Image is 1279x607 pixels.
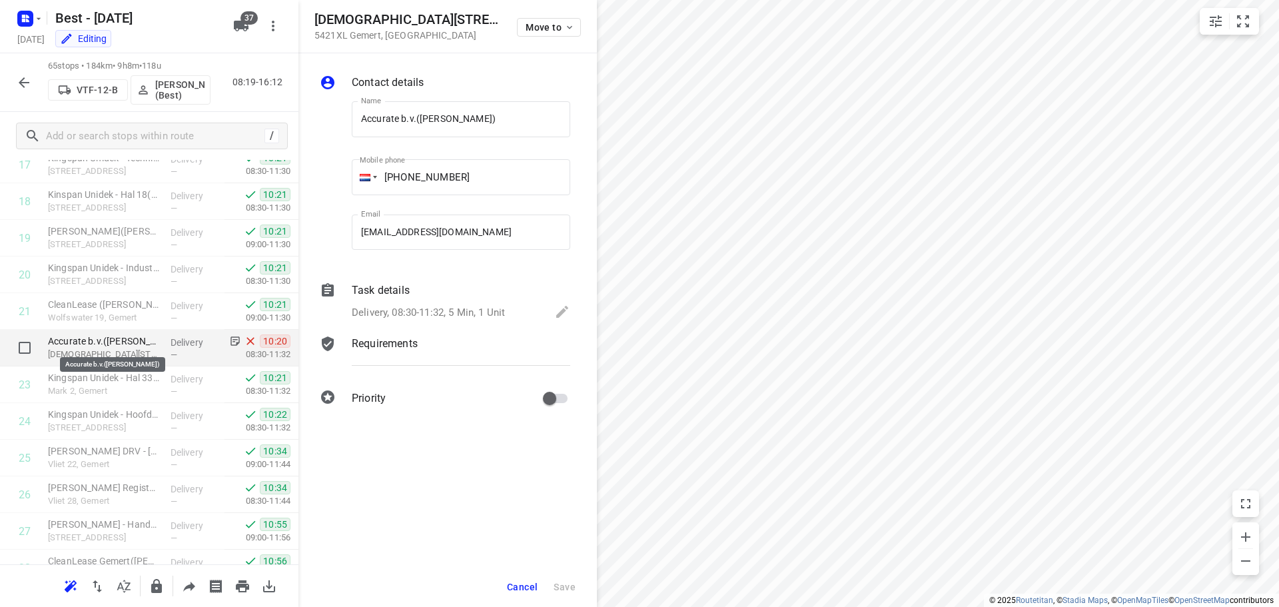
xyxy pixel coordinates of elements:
[12,31,50,47] h5: [DATE]
[171,372,220,386] p: Delivery
[1063,596,1108,605] a: Stadia Maps
[244,481,257,494] svg: Done
[139,61,142,71] span: •
[48,408,160,421] p: Kingspan Unidek - Hoofdkantoor(Anouk Spierings)
[224,201,290,215] p: 08:30-11:30
[352,305,505,320] p: Delivery, 08:30-11:32, 5 Min, 1 Unit
[360,157,405,164] label: Mobile phone
[320,336,570,376] div: Requirements
[46,126,264,147] input: Add or search stops within route
[171,226,220,239] p: Delivery
[244,261,257,275] svg: Done
[171,336,220,349] p: Delivery
[19,488,31,501] div: 26
[260,188,290,201] span: 10:21
[48,298,160,311] p: CleanLease ([PERSON_NAME])
[352,159,570,195] input: 1 (702) 123-4567
[171,533,177,543] span: —
[48,225,160,238] p: Smits Isolatieglas(Tineke Rijpma)
[260,334,290,348] span: 10:20
[57,579,84,592] span: Reoptimize route
[260,298,290,311] span: 10:21
[260,444,290,458] span: 10:34
[48,371,160,384] p: Kingspan Unidek - Hal 33(Frank van der Aa)
[224,421,290,434] p: 08:30-11:32
[1016,596,1053,605] a: Routetitan
[171,167,177,177] span: —
[48,165,160,178] p: [STREET_ADDRESS]
[171,446,220,459] p: Delivery
[171,240,177,250] span: —
[48,554,160,568] p: CleanLease Gemert(Imke Emons)
[260,481,290,494] span: 10:34
[244,444,257,458] svg: Done
[1200,8,1259,35] div: small contained button group
[171,460,177,470] span: —
[224,458,290,471] p: 09:00-11:44
[171,189,220,203] p: Delivery
[19,415,31,428] div: 24
[155,79,205,101] p: Lisa Scheepers (Best)
[171,482,220,496] p: Delivery
[171,350,177,360] span: —
[1202,8,1229,35] button: Map settings
[244,554,257,568] svg: Done
[171,386,177,396] span: —
[1230,8,1256,35] button: Fit zoom
[320,283,570,322] div: Task detailsDelivery, 08:30-11:32, 5 Min, 1 Unit
[224,348,290,361] p: 08:30-11:32
[554,304,570,320] svg: Edit
[171,409,220,422] p: Delivery
[48,518,160,531] p: Smits Kozijnen - Handel(Tineke Rijpma)
[352,283,410,299] p: Task details
[176,579,203,592] span: Share route
[171,203,177,213] span: —
[48,481,160,494] p: Van Helvoort Registermakelaars in Assurantiën BV(Joyce Gijsbers )
[48,79,128,101] button: VTF-12-B
[352,336,418,352] p: Requirements
[19,195,31,208] div: 18
[224,384,290,398] p: 08:30-11:32
[260,13,286,39] button: More
[143,573,170,600] button: Lock route
[1174,596,1230,605] a: OpenStreetMap
[260,518,290,531] span: 10:55
[244,334,257,348] svg: Skipped
[224,165,290,178] p: 08:30-11:30
[260,261,290,275] span: 10:21
[224,238,290,251] p: 09:00-11:30
[1117,596,1168,605] a: OpenMapTiles
[244,371,257,384] svg: Done
[19,269,31,281] div: 20
[84,579,111,592] span: Reverse route
[11,334,38,361] span: Select
[50,7,222,29] h5: Best - [DATE]
[48,444,160,458] p: Moore DRV - Gemert(Monique Jansen)
[260,408,290,421] span: 10:22
[48,60,211,73] p: 65 stops • 184km • 9h8m
[48,334,160,348] p: Accurate b.v.([PERSON_NAME])
[352,159,377,195] div: Netherlands: + 31
[224,275,290,288] p: 08:30-11:30
[507,582,538,592] span: Cancel
[48,458,160,471] p: Vliet 22, Gemert
[244,298,257,311] svg: Done
[314,12,501,27] h5: [DEMOGRAPHIC_DATA][STREET_ADDRESS]
[48,421,160,434] p: [STREET_ADDRESS]
[48,348,160,361] p: [DEMOGRAPHIC_DATA][STREET_ADDRESS]
[352,75,424,91] p: Contact details
[989,596,1274,605] li: © 2025 , © , © © contributors
[244,408,257,421] svg: Done
[260,554,290,568] span: 10:56
[60,32,107,45] div: Editing
[229,579,256,592] span: Print route
[48,384,160,398] p: Mark 2, Gemert
[526,22,575,33] span: Move to
[171,423,177,433] span: —
[19,452,31,464] div: 25
[256,579,282,592] span: Download route
[19,562,31,574] div: 28
[240,11,258,25] span: 37
[48,238,160,251] p: [STREET_ADDRESS]
[77,85,118,95] p: VTF-12-B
